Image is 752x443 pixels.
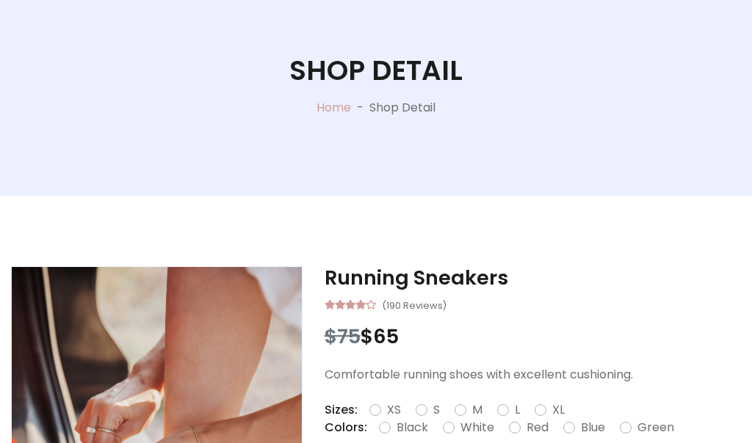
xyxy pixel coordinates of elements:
[472,401,482,419] label: M
[527,419,549,436] label: Red
[515,401,520,419] label: L
[325,419,367,436] p: Colors:
[552,401,565,419] label: XL
[325,325,741,348] h3: $
[382,296,446,313] small: (190 Reviews)
[317,99,351,116] a: Home
[289,54,463,87] h1: Shop Detail
[433,401,440,419] label: S
[397,419,428,436] label: Black
[325,366,741,384] p: Comfortable running shoes with excellent cushioning.
[369,99,435,117] p: Shop Detail
[351,99,369,117] p: -
[637,419,674,436] label: Green
[325,266,741,290] h3: Running Sneakers
[387,401,401,419] label: XS
[325,323,361,350] span: $75
[460,419,494,436] label: White
[325,401,358,419] p: Sizes:
[373,323,399,350] span: 65
[581,419,605,436] label: Blue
